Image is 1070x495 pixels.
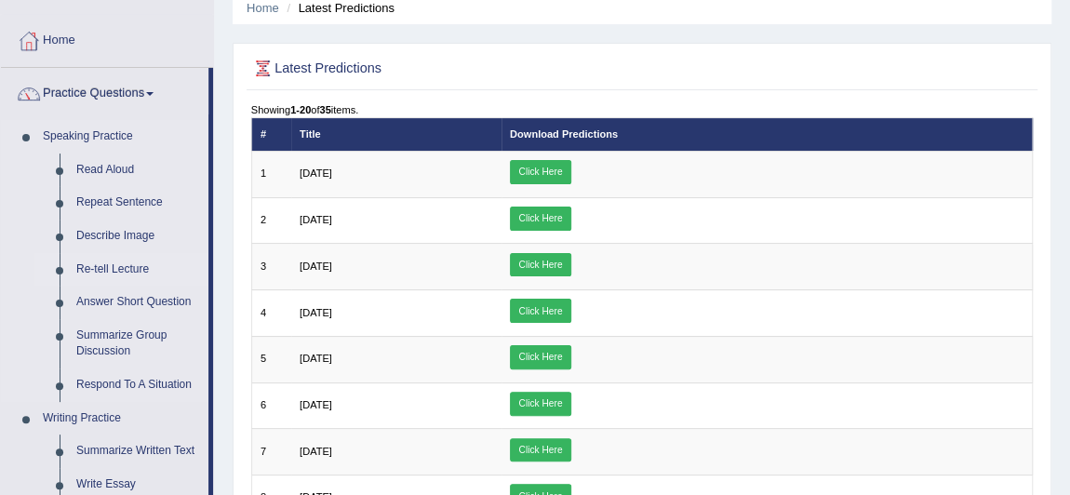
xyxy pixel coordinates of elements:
[300,261,332,272] span: [DATE]
[251,244,291,290] td: 3
[251,197,291,244] td: 2
[502,118,1033,151] th: Download Predictions
[300,446,332,457] span: [DATE]
[68,220,208,253] a: Describe Image
[34,120,208,154] a: Speaking Practice
[300,167,332,179] span: [DATE]
[251,336,291,382] td: 5
[510,160,571,184] a: Click Here
[68,154,208,187] a: Read Aloud
[300,399,332,410] span: [DATE]
[300,307,332,318] span: [DATE]
[251,57,736,81] h2: Latest Predictions
[1,15,213,61] a: Home
[510,299,571,323] a: Click Here
[300,353,332,364] span: [DATE]
[319,104,330,115] b: 35
[510,345,571,369] a: Click Here
[68,286,208,319] a: Answer Short Question
[510,438,571,462] a: Click Here
[510,392,571,416] a: Click Here
[300,214,332,225] span: [DATE]
[1,68,208,114] a: Practice Questions
[251,118,291,151] th: #
[251,151,291,197] td: 1
[291,118,502,151] th: Title
[251,382,291,429] td: 6
[68,435,208,468] a: Summarize Written Text
[251,429,291,475] td: 7
[251,290,291,337] td: 4
[68,186,208,220] a: Repeat Sentence
[510,207,571,231] a: Click Here
[290,104,311,115] b: 1-20
[68,253,208,287] a: Re-tell Lecture
[68,319,208,368] a: Summarize Group Discussion
[247,1,279,15] a: Home
[251,102,1034,117] div: Showing of items.
[34,402,208,435] a: Writing Practice
[510,253,571,277] a: Click Here
[68,368,208,402] a: Respond To A Situation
